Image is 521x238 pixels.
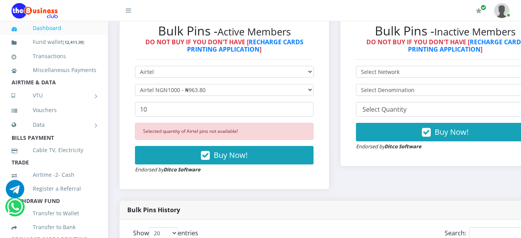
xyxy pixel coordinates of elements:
[12,61,96,79] a: Miscellaneous Payments
[214,150,248,160] span: Buy Now!
[63,39,84,45] small: [ ]
[135,146,314,164] button: Buy Now!
[7,203,23,216] a: Chat for support
[135,123,314,140] div: Selected quantity of Airtel pins not available!
[12,141,96,159] a: Cable TV, Electricity
[12,3,58,18] img: Logo
[12,166,96,184] a: Airtime -2- Cash
[127,206,180,214] strong: Bulk Pins History
[12,101,96,119] a: Vouchers
[435,127,469,137] span: Buy Now!
[476,8,482,14] i: Renew/Upgrade Subscription
[356,143,422,150] small: Endorsed by
[481,5,486,10] span: Renew/Upgrade Subscription
[145,38,303,54] strong: DO NOT BUY IF YOU DON'T HAVE [ ]
[164,166,201,173] strong: Ditco Software
[384,143,422,150] strong: Ditco Software
[12,180,96,198] a: Register a Referral
[494,3,509,18] img: User
[12,33,96,51] a: Fund wallet[12,411.39]
[12,204,96,222] a: Transfer to Wallet
[64,39,83,45] b: 12,411.39
[135,23,314,38] h2: Bulk Pins -
[187,38,303,54] a: RECHARGE CARDS PRINTING APPLICATION
[12,19,96,37] a: Dashboard
[135,166,201,173] small: Endorsed by
[6,186,24,198] a: Chat for support
[434,25,516,39] small: Inactive Members
[135,102,314,117] input: Enter Quantity
[12,115,96,134] a: Data
[12,218,96,236] a: Transfer to Bank
[12,86,96,105] a: VTU
[12,47,96,65] a: Transactions
[218,25,291,39] small: Active Members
